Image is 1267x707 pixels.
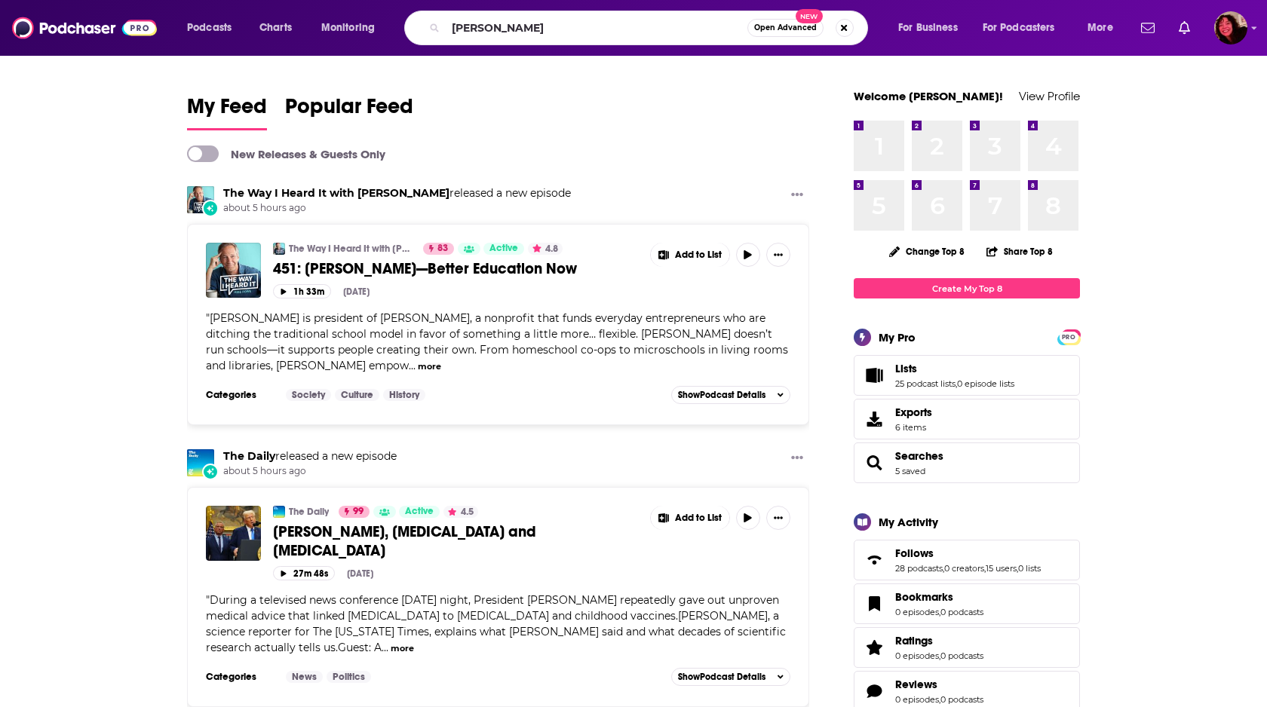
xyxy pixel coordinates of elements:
[854,540,1080,580] span: Follows
[898,17,958,38] span: For Business
[1214,11,1247,44] button: Show profile menu
[1135,15,1161,41] a: Show notifications dropdown
[939,607,940,617] span: ,
[895,678,983,691] a: Reviews
[895,607,939,617] a: 0 episodes
[259,17,292,38] span: Charts
[273,284,331,298] button: 1h 33m
[423,243,454,255] a: 83
[347,568,373,579] div: [DATE]
[854,278,1080,298] a: Create My Top 8
[223,186,449,200] a: The Way I Heard It with Mike Rowe
[206,671,274,683] h3: Categories
[399,506,440,518] a: Active
[12,14,157,42] img: Podchaser - Follow, Share and Rate Podcasts
[273,243,285,255] img: The Way I Heard It with Mike Rowe
[273,259,640,278] a: 451: [PERSON_NAME]—Better Education Now
[939,650,940,661] span: ,
[939,694,940,705] span: ,
[879,515,938,529] div: My Activity
[895,449,943,463] a: Searches
[879,330,916,344] div: My Pro
[250,16,301,40] a: Charts
[206,311,788,372] span: "
[986,237,1054,266] button: Share Top 8
[1173,15,1196,41] a: Show notifications dropdown
[289,243,413,255] a: The Way I Heard It with [PERSON_NAME]
[339,506,370,518] a: 99
[383,389,425,401] a: History
[176,16,251,40] button: open menu
[1060,332,1078,343] span: PRO
[286,671,323,683] a: News
[895,590,983,604] a: Bookmarks
[206,506,261,561] img: Trump, Tylenol and Autism
[446,16,747,40] input: Search podcasts, credits, & more...
[285,93,413,128] span: Popular Feed
[859,637,889,658] a: Ratings
[321,17,375,38] span: Monitoring
[888,16,977,40] button: open menu
[854,442,1080,483] span: Searches
[206,593,786,654] span: During a televised news conference [DATE] night, President [PERSON_NAME] repeatedly gave out unpr...
[675,249,722,261] span: Add to List
[859,549,889,571] a: Follows
[285,93,413,130] a: Popular Feed
[223,449,397,464] h3: released a new episode
[785,449,809,468] button: Show More Button
[206,243,261,298] img: 451: Meredith Olson—Better Education Now
[187,186,214,213] a: The Way I Heard It with Mike Rowe
[651,506,729,530] button: Show More Button
[202,200,219,216] div: New Episode
[1019,89,1080,103] a: View Profile
[754,24,817,32] span: Open Advanced
[983,17,1055,38] span: For Podcasters
[854,399,1080,439] a: Exports
[391,642,414,655] button: more
[418,360,441,373] button: more
[1060,331,1078,342] a: PRO
[854,583,1080,624] span: Bookmarks
[382,641,388,654] span: ...
[895,546,934,560] span: Follows
[1017,563,1018,574] span: ,
[986,563,1017,574] a: 15 users
[895,406,932,419] span: Exports
[895,362,917,375] span: Lists
[206,389,274,401] h3: Categories
[528,243,563,255] button: 4.8
[895,466,925,476] a: 5 saved
[859,593,889,614] a: Bookmarks
[766,506,790,530] button: Show More Button
[943,563,944,574] span: ,
[940,694,983,705] a: 0 podcasts
[675,513,722,524] span: Add to List
[187,17,232,38] span: Podcasts
[940,607,983,617] a: 0 podcasts
[311,16,394,40] button: open menu
[1214,11,1247,44] span: Logged in as Kathryn-Musilek
[1018,563,1041,574] a: 0 lists
[223,202,571,215] span: about 5 hours ago
[409,359,416,372] span: ...
[895,634,933,647] span: Ratings
[443,506,478,518] button: 4.5
[419,11,882,45] div: Search podcasts, credits, & more...
[1088,17,1113,38] span: More
[859,365,889,386] a: Lists
[859,409,889,430] span: Exports
[895,634,983,647] a: Ratings
[940,650,983,661] a: 0 podcasts
[956,378,957,389] span: ,
[437,241,448,256] span: 83
[796,9,823,23] span: New
[854,627,1080,668] span: Ratings
[187,93,267,130] a: My Feed
[187,449,214,476] a: The Daily
[747,19,824,37] button: Open AdvancedNew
